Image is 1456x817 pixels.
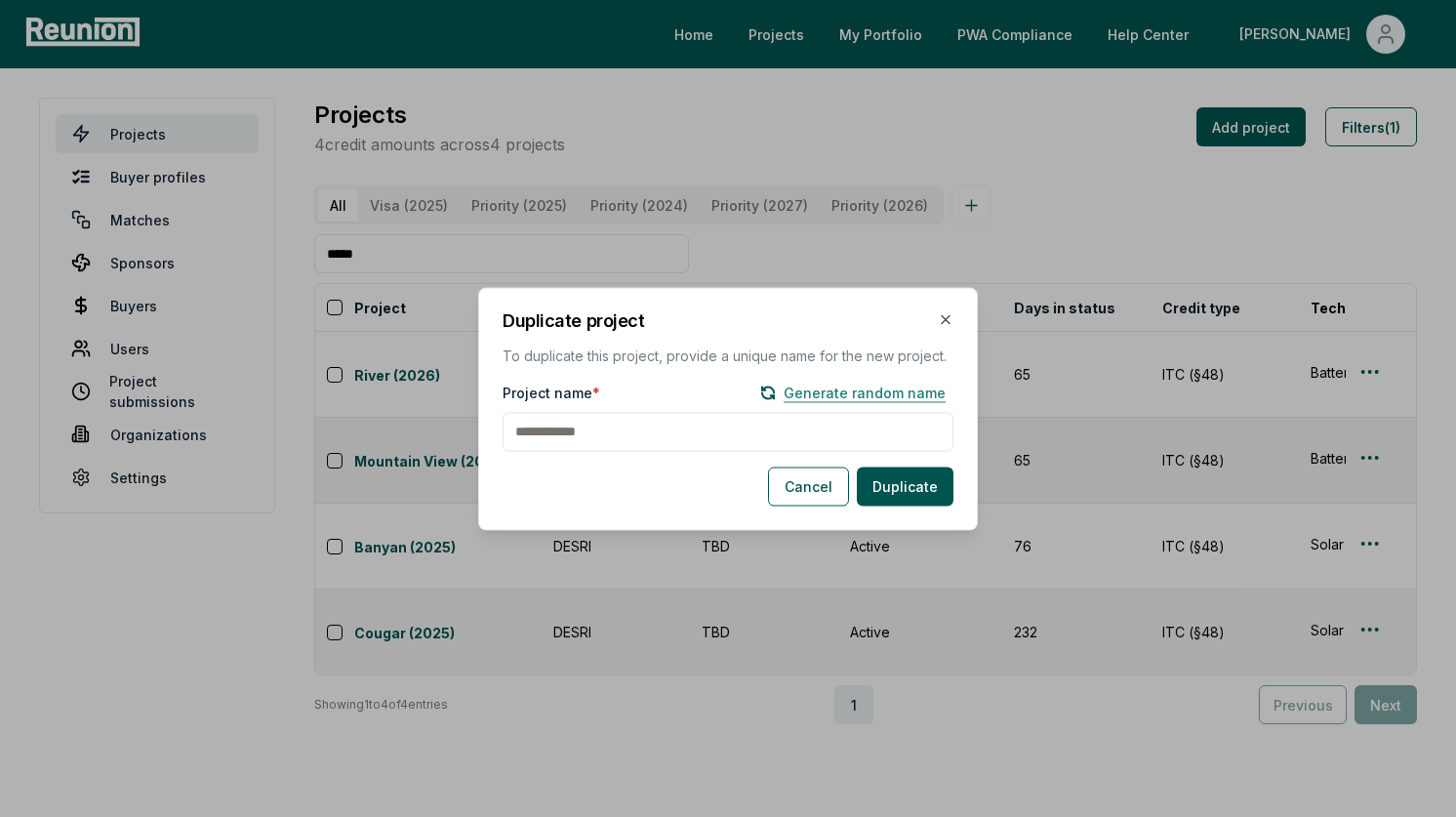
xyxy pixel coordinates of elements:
p: To duplicate this project, provide a unique name for the new project. [503,345,953,365]
button: Generate random name [752,381,953,404]
button: Duplicate [857,467,953,506]
button: Cancel [768,467,849,506]
h2: Duplicate project [503,311,953,329]
label: Project name [503,383,600,403]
